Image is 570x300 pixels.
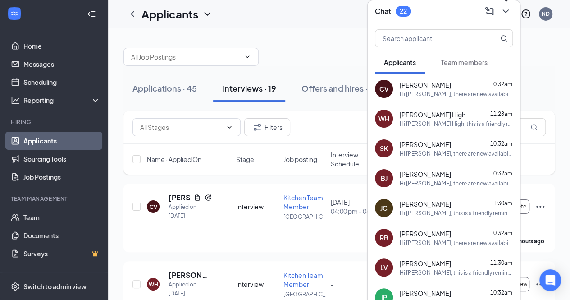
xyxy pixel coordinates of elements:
[500,6,511,17] svg: ChevronDown
[301,83,378,94] div: Offers and hires · 73
[244,118,290,136] button: Filter Filters
[283,271,323,288] span: Kitchen Team Member
[400,289,451,298] span: [PERSON_NAME]
[379,84,389,93] div: CV
[23,208,100,226] a: Team
[252,122,263,133] svg: Filter
[498,4,513,18] button: ChevronDown
[23,73,100,91] a: Scheduling
[283,155,317,164] span: Job posting
[283,213,325,221] p: [GEOGRAPHIC_DATA]
[169,203,212,221] div: Applied on [DATE]
[400,199,451,208] span: [PERSON_NAME]
[400,150,513,157] div: Hi [PERSON_NAME], there are new availabilities for an interview. This is a reminder to schedule y...
[11,96,20,105] svg: Analysis
[375,30,482,47] input: Search applicant
[244,53,251,60] svg: ChevronDown
[380,233,388,242] div: RB
[490,200,512,207] span: 11:30am
[205,194,212,201] svg: Reapply
[530,124,538,131] svg: MagnifyingGlass
[490,111,512,117] span: 11:28am
[147,155,201,164] span: Name · Applied On
[132,83,197,94] div: Applications · 45
[226,124,233,131] svg: ChevronDown
[539,269,561,291] div: Open Intercom Messenger
[490,259,512,266] span: 11:30am
[23,226,100,245] a: Documents
[400,170,451,179] span: [PERSON_NAME]
[400,259,451,268] span: [PERSON_NAME]
[236,155,254,164] span: Stage
[400,80,451,89] span: [PERSON_NAME]
[441,58,488,66] span: Team members
[400,90,513,98] div: Hi [PERSON_NAME], there are new availabilities for an interview. This is a reminder to schedule y...
[23,245,100,263] a: SurveysCrown
[283,194,323,211] span: Kitchen Team Member
[331,280,334,288] span: -
[131,52,240,62] input: All Job Postings
[11,282,20,291] svg: Settings
[23,37,100,55] a: Home
[484,6,495,17] svg: ComposeMessage
[490,170,512,177] span: 10:32am
[222,83,276,94] div: Interviews · 19
[490,140,512,147] span: 10:32am
[23,96,101,105] div: Reporting
[542,10,550,18] div: ND
[490,289,512,296] span: 10:32am
[149,281,158,288] div: WH
[140,122,222,132] input: All Stages
[380,263,388,272] div: LV
[127,9,138,19] svg: ChevronLeft
[23,168,100,186] a: Job Postings
[141,6,198,22] h1: Applicants
[400,180,513,187] div: Hi [PERSON_NAME], there are new availabilities for an interview. This is a reminder to schedule y...
[150,203,157,211] div: CV
[87,9,96,18] svg: Collapse
[380,203,388,212] div: JC
[400,229,451,238] span: [PERSON_NAME]
[375,6,391,16] h3: Chat
[535,279,546,290] svg: Ellipses
[169,193,190,203] h5: [PERSON_NAME]
[236,280,278,289] div: Interview
[23,150,100,168] a: Sourcing Tools
[384,58,416,66] span: Applicants
[400,120,513,128] div: Hi [PERSON_NAME] High, this is a friendly reminder. Please select an interview time slot for your...
[400,110,465,119] span: [PERSON_NAME] High
[23,282,87,291] div: Switch to admin view
[400,239,513,247] div: Hi [PERSON_NAME], there are new availabilities for an interview. This is a reminder to schedule y...
[378,114,389,123] div: WH
[482,4,497,18] button: ComposeMessage
[11,195,99,203] div: Team Management
[490,81,512,88] span: 10:32am
[283,291,325,298] p: [GEOGRAPHIC_DATA]
[500,35,507,42] svg: MagnifyingGlass
[10,9,19,18] svg: WorkstreamLogo
[331,207,373,216] span: 04:00 pm - 04:15 pm
[400,209,513,217] div: Hi [PERSON_NAME], this is a friendly reminder. Please select an interview time slot for your Kitc...
[331,150,373,168] span: Interview Schedule
[381,174,388,183] div: BJ
[23,132,100,150] a: Applicants
[490,230,512,236] span: 10:32am
[331,198,373,216] div: [DATE]
[400,269,513,277] div: Hi [PERSON_NAME], this is a friendly reminder. Please select an interview time slot for your Cust...
[400,7,407,15] div: 22
[511,238,544,245] b: 21 hours ago
[169,270,212,280] h5: [PERSON_NAME] High
[11,118,99,126] div: Hiring
[380,144,388,153] div: SK
[202,9,213,19] svg: ChevronDown
[400,140,451,149] span: [PERSON_NAME]
[23,55,100,73] a: Messages
[535,201,546,212] svg: Ellipses
[169,280,212,298] div: Applied on [DATE]
[194,194,201,201] svg: Document
[520,9,531,19] svg: QuestionInfo
[236,202,278,211] div: Interview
